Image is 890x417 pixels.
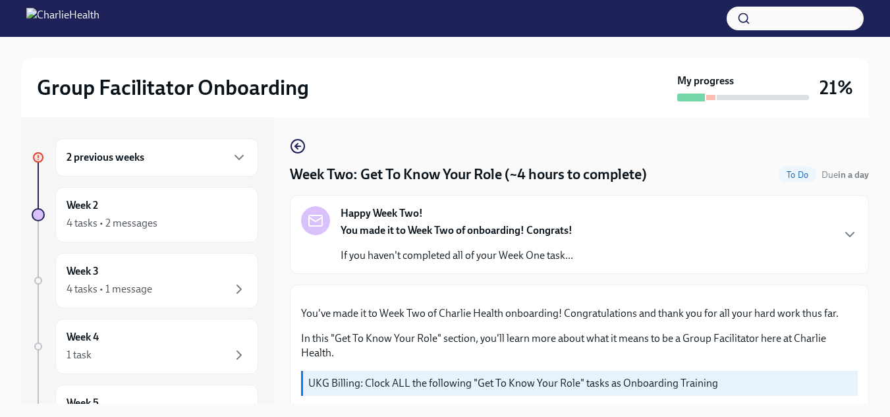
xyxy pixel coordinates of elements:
h3: 21% [820,76,853,99]
h6: 2 previous weeks [67,150,144,165]
a: Week 34 tasks • 1 message [32,253,258,308]
span: September 16th, 2025 10:00 [821,169,869,181]
strong: Happy Week Two! [341,206,423,221]
p: If you haven't completed all of your Week One task... [341,248,573,263]
strong: My progress [677,74,734,88]
div: 4 tasks • 1 message [67,282,152,296]
h6: Week 3 [67,264,99,279]
strong: in a day [838,169,869,181]
strong: You made it to Week Two of onboarding! Congrats! [341,224,572,236]
p: In this "Get To Know Your Role" section, you'll learn more about what it means to be a Group Faci... [301,331,858,360]
div: 4 tasks • 2 messages [67,216,157,231]
span: Due [821,169,869,181]
img: CharlieHealth [26,8,99,29]
p: You've made it to Week Two of Charlie Health onboarding! Congratulations and thank you for all yo... [301,306,858,321]
p: UKG Billing: Clock ALL the following "Get To Know Your Role" tasks as Onboarding Training [308,376,852,391]
a: Week 41 task [32,319,258,374]
div: 1 task [67,348,92,362]
h6: Week 2 [67,198,98,213]
span: To Do [779,170,816,180]
h2: Group Facilitator Onboarding [37,74,309,101]
h6: Week 4 [67,330,99,345]
div: 2 previous weeks [55,138,258,177]
h4: Week Two: Get To Know Your Role (~4 hours to complete) [290,165,647,184]
a: Week 24 tasks • 2 messages [32,187,258,242]
h6: Week 5 [67,396,99,410]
